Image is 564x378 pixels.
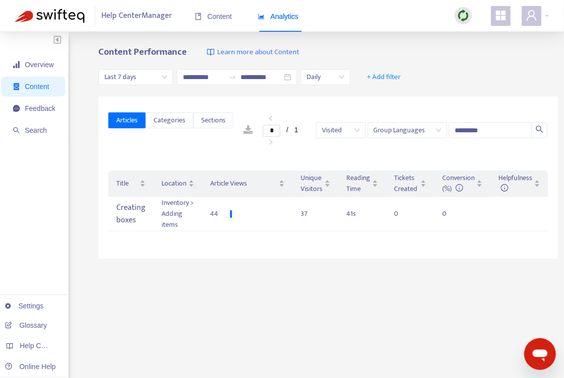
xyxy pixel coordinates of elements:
button: Categories [146,112,193,128]
div: 44 [210,208,230,219]
th: Title [108,171,154,197]
span: search [13,127,20,134]
th: Tickets Created [386,171,434,197]
span: / [286,126,288,134]
span: appstore [495,9,507,21]
span: Last 7 days [104,70,167,85]
span: Helpfulness [498,172,532,194]
span: Location [161,178,186,189]
th: Article Views [202,171,293,197]
span: Content [195,12,232,20]
a: Glossary [5,321,47,329]
div: 0 [442,208,462,219]
span: container [13,83,20,90]
iframe: Button to launch messaging window [524,338,556,370]
button: Sections [193,112,234,128]
span: Search [25,126,47,134]
span: Group Languages [374,123,441,138]
span: Daily [307,70,344,85]
a: Online Help [5,363,56,371]
a: Settings [5,302,44,310]
li: Previous Page [263,112,279,124]
b: Content Performance [98,44,187,60]
span: Tickets Created [394,173,418,194]
span: search [536,125,544,133]
span: Reading Time [346,173,370,194]
div: Creating boxes [116,199,146,228]
span: book [195,13,202,20]
span: area-chart [258,13,265,20]
a: Learn more about Content [207,47,299,58]
span: Title [116,178,138,189]
span: Learn more about Content [217,47,299,58]
span: Article Views [210,178,277,189]
li: Next Page [263,136,279,148]
span: Unique Visitors [301,173,322,194]
div: 37 [301,208,330,219]
span: user [526,9,538,21]
span: Analytics [258,12,299,20]
img: Swifteq [15,9,84,23]
span: Help Center Manager [102,6,172,25]
button: right [263,136,279,148]
span: Visited [322,123,360,138]
span: Content [25,83,49,91]
span: right [268,139,274,145]
span: Feedback [25,104,55,112]
th: Unique Visitors [293,171,338,197]
button: left [263,112,279,124]
img: sync.dc5367851b00ba804db3.png [457,9,470,22]
span: Conversion (%) [442,172,475,194]
span: Categories [154,115,185,126]
span: Help Centers [20,342,61,350]
th: Location [154,171,202,197]
li: 1/1 [263,124,298,136]
img: image-link [207,48,215,56]
span: Articles [116,115,138,126]
span: swap-right [229,73,237,81]
button: + Add filter [359,69,408,85]
span: signal [13,61,20,68]
span: Sections [201,115,226,126]
span: left [268,115,274,121]
div: 0 [394,208,414,219]
td: Inventory > Adding items [154,197,202,231]
span: Overview [25,61,54,69]
span: message [13,105,20,112]
div: 41 s [346,208,378,219]
span: + Add filter [367,71,401,83]
th: Reading Time [338,171,386,197]
button: Articles [108,112,146,128]
span: to [229,73,237,81]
